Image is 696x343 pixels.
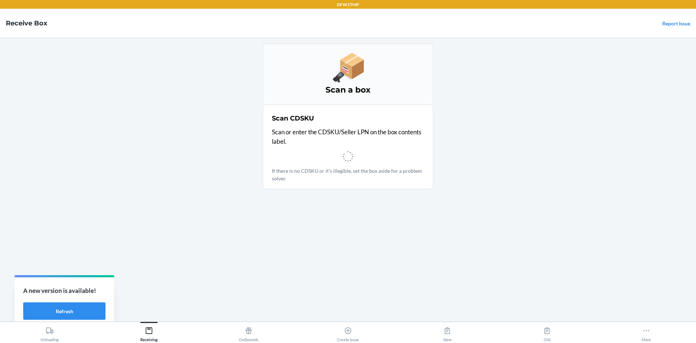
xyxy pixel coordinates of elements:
div: Old [543,324,551,342]
h3: Scan a box [272,84,424,96]
button: Receiving [99,322,199,342]
button: More [597,322,696,342]
p: DFW1TMP [337,1,359,8]
button: Create Issue [298,322,398,342]
div: Outbounds [239,324,258,342]
div: Unloading [41,324,59,342]
h2: Scan CDSKU [272,114,314,123]
button: Old [497,322,596,342]
p: Scan or enter the CDSKU/Seller LPN on the box contents label. [272,127,424,146]
a: Report Issue [662,20,690,26]
p: If there is no CDSKU or it's illegible, set the box aside for a problem solver. [272,167,424,182]
button: Refresh [23,302,105,320]
div: Create Issue [337,324,359,342]
h4: Receive Box [6,19,47,28]
div: More [642,324,651,342]
button: Outbounds [199,322,298,342]
div: Receiving [140,324,158,342]
p: A new version is available! [23,286,105,295]
div: New [443,324,452,342]
button: New [398,322,497,342]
